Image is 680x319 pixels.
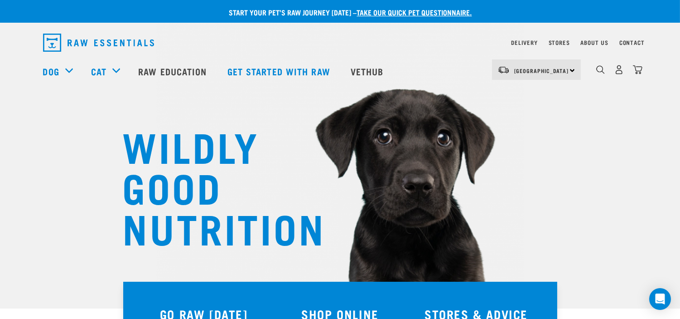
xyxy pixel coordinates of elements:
a: Contact [619,41,645,44]
span: [GEOGRAPHIC_DATA] [514,69,569,72]
a: Raw Education [129,53,218,89]
a: Delivery [511,41,537,44]
img: van-moving.png [497,66,510,74]
img: Raw Essentials Logo [43,34,154,52]
a: Vethub [342,53,395,89]
img: home-icon-1@2x.png [596,65,605,74]
a: Cat [91,64,106,78]
div: Open Intercom Messenger [649,288,671,310]
nav: dropdown navigation [36,30,645,55]
img: home-icon@2x.png [633,65,642,74]
a: Get started with Raw [218,53,342,89]
a: take our quick pet questionnaire. [357,10,472,14]
a: Dog [43,64,59,78]
img: user.png [614,65,624,74]
a: About Us [580,41,608,44]
a: Stores [549,41,570,44]
h1: WILDLY GOOD NUTRITION [123,125,304,247]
